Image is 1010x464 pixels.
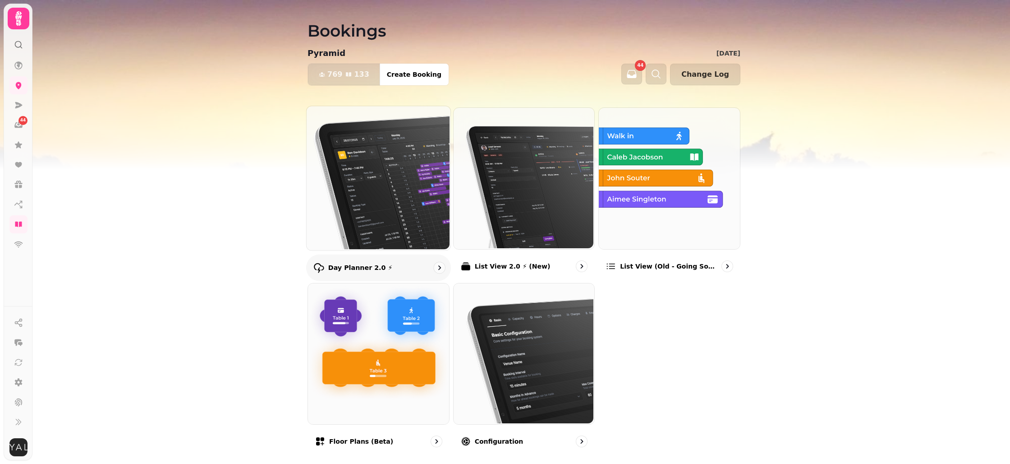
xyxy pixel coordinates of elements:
svg: go to [577,262,586,271]
img: Day Planner 2.0 ⚡ [306,105,450,249]
a: 44 [9,116,28,134]
p: List view (Old - going soon) [620,262,718,271]
a: Floor Plans (beta)Floor Plans (beta) [308,283,450,455]
p: Configuration [475,437,523,446]
span: Create Booking [387,71,441,78]
img: List view (Old - going soon) [598,107,739,248]
a: Day Planner 2.0 ⚡Day Planner 2.0 ⚡ [306,106,451,281]
a: List View 2.0 ⚡ (New)List View 2.0 ⚡ (New) [453,107,595,279]
button: Create Booking [380,64,449,85]
svg: go to [723,262,732,271]
button: Change Log [670,64,740,85]
button: 769133 [308,64,380,85]
span: 44 [20,117,26,124]
span: 133 [354,71,369,78]
span: Change Log [681,71,729,78]
p: Pyramid [308,47,345,60]
img: Configuration [453,283,594,424]
svg: go to [432,437,441,446]
svg: go to [577,437,586,446]
span: 769 [327,71,342,78]
img: List View 2.0 ⚡ (New) [453,107,594,248]
a: List view (Old - going soon)List view (Old - going soon) [598,107,740,279]
svg: go to [435,263,444,272]
img: User avatar [9,438,28,456]
img: Floor Plans (beta) [307,283,448,424]
p: Day Planner 2.0 ⚡ [328,263,393,272]
button: User avatar [8,438,29,456]
p: [DATE] [716,49,740,58]
a: ConfigurationConfiguration [453,283,595,455]
span: 44 [637,63,643,68]
p: Floor Plans (beta) [329,437,393,446]
p: List View 2.0 ⚡ (New) [475,262,551,271]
